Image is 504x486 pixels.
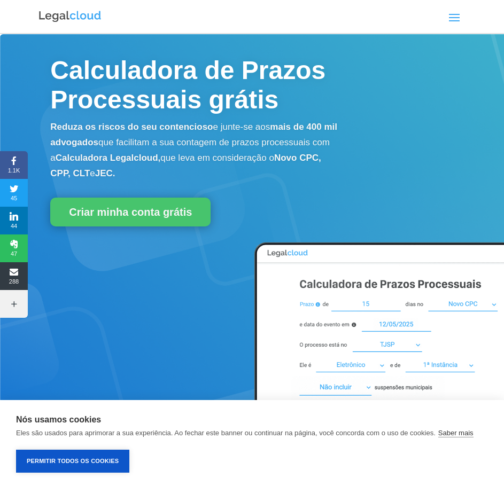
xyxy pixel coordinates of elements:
[16,415,101,424] strong: Nós usamos cookies
[38,10,102,23] img: Logo da Legalcloud
[50,122,213,132] b: Reduza os riscos do seu contencioso
[50,56,325,114] span: Calculadora de Prazos Processuais grátis
[56,153,161,163] b: Calculadora Legalcloud,
[438,429,474,437] a: Saber mais
[16,450,129,473] button: Permitir Todos os Cookies
[50,153,321,178] b: Novo CPC, CPP, CLT
[50,198,211,226] a: Criar minha conta grátis
[210,232,504,472] img: Calculadora de Prazos Processuais Legalcloud
[95,168,115,178] b: JEC.
[16,429,436,437] p: Eles são usados para aprimorar a sua experiência. Ao fechar este banner ou continuar na página, v...
[50,122,337,147] b: mais de 400 mil advogados
[50,120,343,181] p: e junte-se aos que facilitam a sua contagem de prazos processuais com a que leva em consideração o e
